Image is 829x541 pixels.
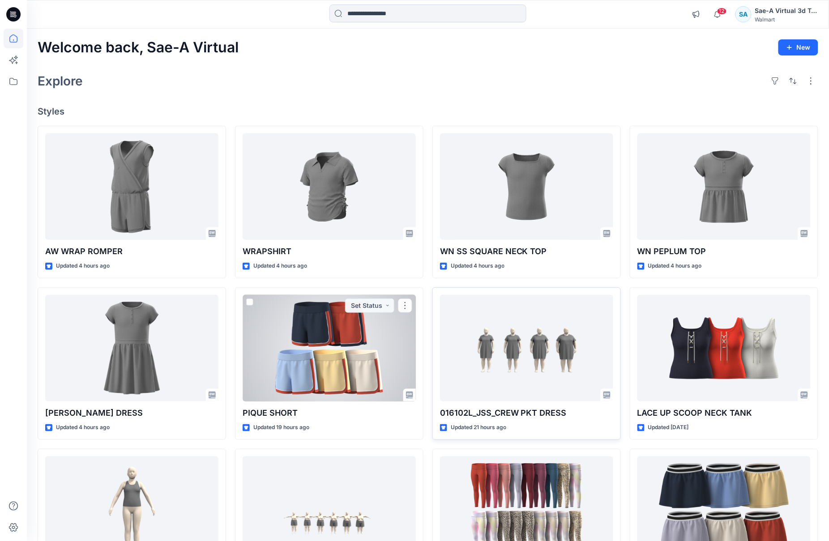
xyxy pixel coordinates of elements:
[637,407,811,419] p: LACE UP SCOOP NECK TANK
[755,5,818,16] div: Sae-A Virtual 3d Team
[778,39,818,55] button: New
[637,133,811,240] a: WN PEPLUM TOP
[38,39,239,56] h2: Welcome back, Sae-A Virtual
[440,245,613,258] p: WN SS SQUARE NECK TOP
[440,295,613,402] a: 016102L_JSS_CREW PKT DRESS
[38,74,83,88] h2: Explore
[648,423,689,432] p: Updated [DATE]
[45,133,218,240] a: AW WRAP ROMPER
[253,261,307,271] p: Updated 4 hours ago
[637,295,811,402] a: LACE UP SCOOP NECK TANK
[755,16,818,23] div: Walmart
[243,407,416,419] p: PIQUE SHORT
[440,407,613,419] p: 016102L_JSS_CREW PKT DRESS
[637,245,811,258] p: WN PEPLUM TOP
[243,295,416,402] a: PIQUE SHORT
[45,245,218,258] p: AW WRAP ROMPER
[253,423,309,432] p: Updated 19 hours ago
[243,245,416,258] p: WRAPSHIRT
[717,8,727,15] span: 12
[440,133,613,240] a: WN SS SQUARE NECK TOP
[451,423,506,432] p: Updated 21 hours ago
[45,295,218,402] a: WN HENLEY DRESS
[243,133,416,240] a: WRAPSHIRT
[648,261,702,271] p: Updated 4 hours ago
[56,261,110,271] p: Updated 4 hours ago
[735,6,752,22] div: SA
[451,261,504,271] p: Updated 4 hours ago
[38,106,818,117] h4: Styles
[45,407,218,419] p: [PERSON_NAME] DRESS
[56,423,110,432] p: Updated 4 hours ago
